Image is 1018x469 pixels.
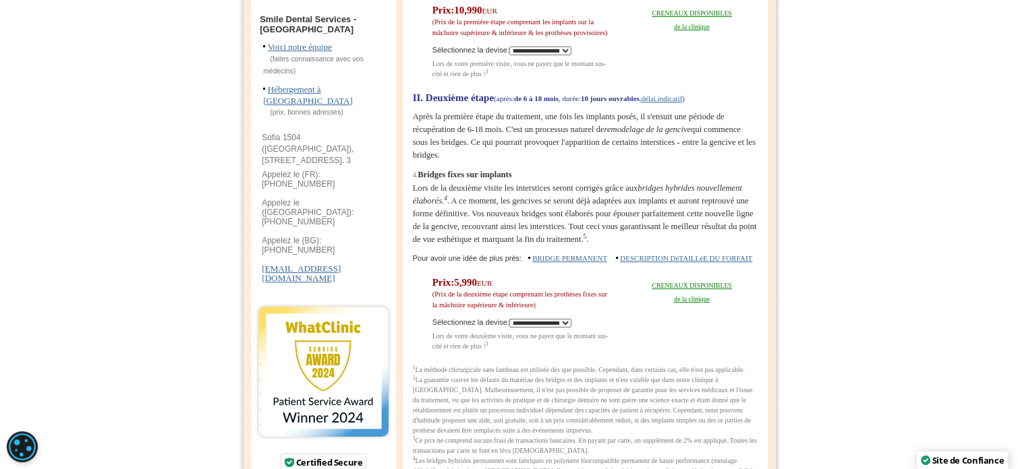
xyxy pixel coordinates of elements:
[413,183,742,206] i: bridges hybrides nouvellement élaborés.
[255,303,392,440] img: Smile Dental Services
[413,171,418,179] span: 4.
[583,233,586,240] sup: 5
[260,14,356,35] b: Smile Dental Services - [GEOGRAPHIC_DATA]
[413,365,416,371] sup: 1
[262,132,385,166] li: Sofia 1504 ([GEOGRAPHIC_DATA]), [STREET_ADDRESS]. 3
[432,290,607,309] span: (Prix de la deuxième étape comprenant les prothèses fixes sur la mâchoire supérieure & inférieure)
[486,69,488,75] sup: 3
[494,94,685,102] span: (après: , durée: , )
[482,7,497,15] span: EUR
[652,9,731,30] a: CRENEAUX DISPONIBLESde la clinique
[604,125,691,134] i: remodelage de la gencive
[486,341,488,347] sup: 3
[477,279,492,287] span: EUR
[432,59,614,79] p: Lors de votre première visite, vous ne payez que le montant sus-cité et rien de plus !
[454,277,492,288] span: 5,990
[432,18,608,36] span: (Prix de la première étape comprenant les implants sur la mâchoire supérieure & inférieure & les ...
[263,55,364,75] span: (faites connaissance avec vos médecins)
[413,111,758,162] p: Après la première étape du traitement, une fois les implants posés, il s'ensuit une période de ré...
[514,94,559,102] strong: de 6 à 18 mois
[413,435,416,441] sup: 3
[432,331,614,351] p: Lors de votre deuxième visite, vous ne payez que le montant sus-cité et rien de plus !
[262,198,385,230] li: Appelez le ([GEOGRAPHIC_DATA]): [PHONE_NUMBER]
[263,88,265,92] img: dot.gif
[418,170,511,179] b: Bridges fixes sur implants
[432,278,614,310] p: Prix:
[532,254,607,262] a: BRIDGE PERMANENT
[263,108,343,116] span: (prix, bonnes adresses)
[262,170,385,193] li: Appelez le (FR): [PHONE_NUMBER]
[262,255,341,283] a: [EMAIL_ADDRESS][DOMAIN_NAME]
[454,5,497,15] span: 10,990
[432,44,614,55] div: Sélectionnez la devise:
[7,431,38,462] div: Cookie consent button
[413,375,416,381] sup: 2
[641,94,682,102] a: délai indicatif
[432,317,614,327] div: Sélectionnez la devise:
[432,5,614,38] p: Prix:
[620,254,752,262] a: DESCRIPTION DéTAILLéE DU FORFAIT
[413,253,758,265] div: Pour avoir une idée de plus près:
[413,92,494,103] span: II. Deuxième étape
[616,257,618,261] img: dot.gif
[528,257,530,261] img: dot.gif
[413,168,758,245] p: Lors de la deuxième visite les interstices seront corrigés grâce aux . A ce moment, les gencives ...
[444,195,447,201] sup: 4
[263,45,265,49] img: dot.gif
[413,456,416,462] sup: 4
[268,42,332,52] a: Voici notre équipe
[652,282,731,303] a: CRENEAUX DISPONIBLESde la clinique
[581,94,640,102] strong: 10 jours ouvrables
[296,458,363,467] div: Certified Secure
[262,236,385,259] li: Appelez le (BG): [PHONE_NUMBER]
[263,84,353,106] a: Hébergement à [GEOGRAPHIC_DATA]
